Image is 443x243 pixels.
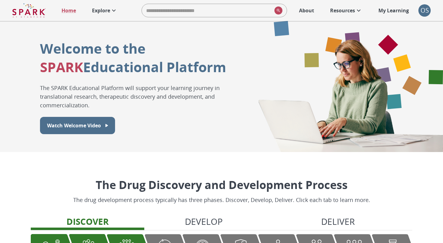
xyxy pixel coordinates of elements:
[378,7,409,14] p: My Learning
[40,58,83,76] span: SPARK
[40,39,226,76] p: Welcome to the Educational Platform
[418,4,431,17] button: account of current user
[327,4,365,17] a: Resources
[40,117,115,134] button: Watch Welcome Video
[418,4,431,17] div: OS
[375,4,412,17] a: My Learning
[62,7,76,14] p: Home
[89,4,121,17] a: Explore
[185,215,223,228] p: Develop
[330,7,355,14] p: Resources
[66,215,109,228] p: Discover
[73,177,370,193] p: The Drug Discovery and Development Process
[299,7,314,14] p: About
[92,7,110,14] p: Explore
[241,21,443,152] div: Graphic showing various drug development icons within hexagons fading across the screen
[296,4,317,17] a: About
[73,196,370,204] p: The drug development process typically has three phases. Discover, Develop, Deliver. Click each t...
[321,215,355,228] p: Deliver
[40,84,241,109] p: The SPARK Educational Platform will support your learning journey in translational research, ther...
[47,122,101,129] p: Watch Welcome Video
[12,3,46,18] img: Logo of SPARK at Stanford
[58,4,79,17] a: Home
[272,4,282,17] button: search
